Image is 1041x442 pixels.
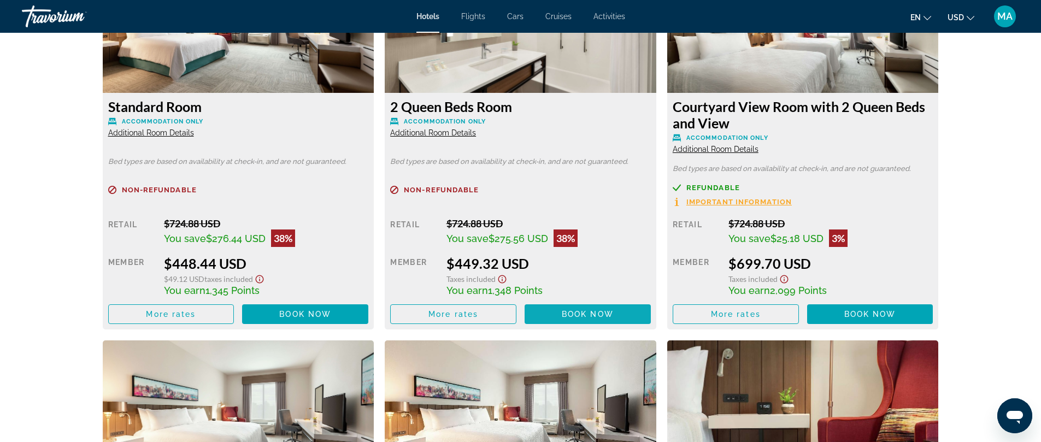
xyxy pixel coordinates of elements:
span: Book now [279,310,331,319]
span: Book now [562,310,614,319]
button: Change currency [948,9,974,25]
button: More rates [390,304,516,324]
div: Retail [390,217,438,247]
button: Show Taxes and Fees disclaimer [778,272,791,284]
span: Non-refundable [404,186,479,193]
span: More rates [711,310,761,319]
div: $724.88 USD [446,217,651,229]
a: Travorium [22,2,131,31]
span: $49.12 USD [164,274,204,284]
button: More rates [673,304,799,324]
span: You earn [164,285,205,296]
span: Taxes included [728,274,778,284]
span: Important Information [686,198,792,205]
div: 3% [829,229,848,247]
span: MA [997,11,1013,22]
iframe: Button to launch messaging window [997,398,1032,433]
span: Taxes included [204,274,253,284]
div: $449.32 USD [446,255,651,272]
span: Accommodation Only [122,118,204,125]
span: en [910,13,921,22]
button: Change language [910,9,931,25]
span: Refundable [686,184,740,191]
div: $699.70 USD [728,255,933,272]
button: More rates [108,304,234,324]
button: Book now [525,304,651,324]
span: 1,348 Points [488,285,543,296]
div: $724.88 USD [164,217,368,229]
span: $276.44 USD [206,233,266,244]
a: Flights [461,12,485,21]
span: You earn [728,285,770,296]
span: Additional Room Details [108,128,194,137]
p: Bed types are based on availability at check-in, and are not guaranteed. [108,158,369,166]
button: Important Information [673,197,792,207]
button: Show Taxes and Fees disclaimer [496,272,509,284]
div: Retail [108,217,156,247]
span: Non-refundable [122,186,197,193]
span: $25.18 USD [771,233,824,244]
div: 38% [554,229,578,247]
button: Show Taxes and Fees disclaimer [253,272,266,284]
h3: Standard Room [108,98,369,115]
span: Taxes included [446,274,496,284]
span: You save [728,233,771,244]
a: Activities [593,12,625,21]
h3: Courtyard View Room with 2 Queen Beds and View [673,98,933,131]
span: Accommodation Only [686,134,768,142]
span: Additional Room Details [390,128,476,137]
span: $275.56 USD [489,233,548,244]
p: Bed types are based on availability at check-in, and are not guaranteed. [673,165,933,173]
button: Book now [807,304,933,324]
a: Refundable [673,184,933,192]
a: Cars [507,12,524,21]
a: Hotels [416,12,439,21]
div: Member [673,255,720,296]
h3: 2 Queen Beds Room [390,98,651,115]
div: Member [390,255,438,296]
div: Member [108,255,156,296]
div: $724.88 USD [728,217,933,229]
span: Additional Room Details [673,145,758,154]
p: Bed types are based on availability at check-in, and are not guaranteed. [390,158,651,166]
span: 2,099 Points [770,285,827,296]
span: You save [164,233,206,244]
span: More rates [428,310,478,319]
span: Accommodation Only [404,118,486,125]
div: $448.44 USD [164,255,368,272]
span: USD [948,13,964,22]
a: Cruises [545,12,572,21]
span: You earn [446,285,488,296]
span: Book now [844,310,896,319]
span: More rates [146,310,196,319]
div: Retail [673,217,720,247]
button: Book now [242,304,368,324]
button: User Menu [991,5,1019,28]
span: You save [446,233,489,244]
span: 1,345 Points [205,285,260,296]
div: 38% [271,229,295,247]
